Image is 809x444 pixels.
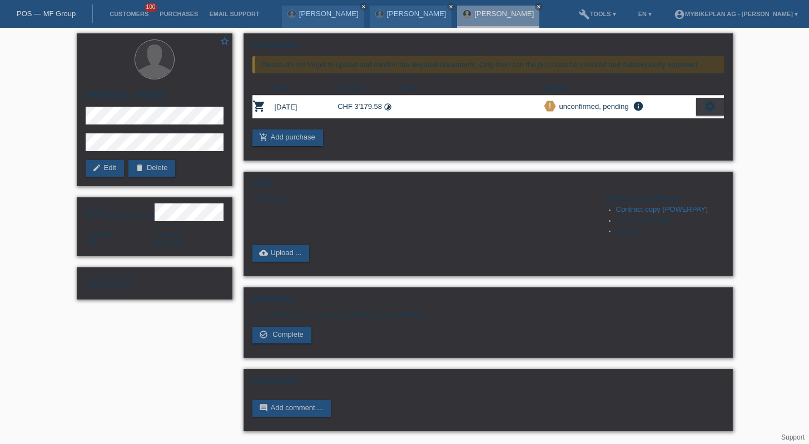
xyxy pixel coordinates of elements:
[704,100,716,112] i: settings
[448,4,454,9] i: close
[252,245,310,262] a: cloud_uploadUpload ...
[259,248,268,257] i: cloud_upload
[252,375,724,392] h2: Comments
[252,99,266,113] i: POSP00028180
[128,160,176,177] a: deleteDelete
[535,3,543,11] a: close
[272,330,304,338] span: Complete
[86,204,106,211] span: Gender
[252,293,724,310] h2: Workflow
[155,231,182,238] span: Language
[606,194,724,203] h4: Required documents
[252,39,724,56] h2: Purchases
[86,160,124,177] a: editEdit
[536,4,542,9] i: close
[252,178,724,194] h2: Files
[86,203,155,220] div: [DEMOGRAPHIC_DATA]
[86,238,96,247] span: Switzerland
[384,103,392,111] i: Instalments (36 instalments)
[155,238,182,247] span: Français
[616,216,724,226] li: ID/Passport copy
[573,11,622,17] a: buildTools ▾
[220,36,230,46] i: star_border
[360,3,368,11] a: close
[252,56,724,73] div: Please do not forget to upload and confirm the required documents. Only then can the purchase be ...
[633,11,657,17] a: EN ▾
[92,163,101,172] i: edit
[252,310,724,318] p: The purchase is still open and needs to be completed.
[299,9,359,18] a: [PERSON_NAME]
[556,101,629,112] div: unconfirmed, pending
[145,3,158,12] span: 100
[544,82,696,96] th: Status
[632,101,645,112] i: info
[781,433,805,441] a: Support
[447,3,455,11] a: close
[252,327,311,343] a: check_circle_outline Complete
[252,129,323,146] a: add_shopping_cartAdd purchase
[338,96,401,118] td: CHF 3'179.58
[86,275,136,281] span: External reference
[387,9,446,18] a: [PERSON_NAME]
[86,273,155,290] div: 45003567893
[338,82,401,96] th: Amount
[17,9,76,18] a: POS — MF Group
[204,11,265,17] a: Email Support
[616,205,708,213] a: Contract copy (POWERPAY)
[668,11,803,17] a: account_circleMybikeplan AG - [PERSON_NAME] ▾
[259,133,268,142] i: add_shopping_cart
[674,9,685,20] i: account_circle
[579,9,590,20] i: build
[546,102,554,109] i: priority_high
[135,163,144,172] i: delete
[252,400,331,417] a: commentAdd comment ...
[104,11,154,17] a: Customers
[401,82,544,96] th: Note
[616,226,724,237] li: Receipt
[86,231,114,238] span: Nationality
[220,36,230,48] a: star_border
[154,11,204,17] a: Purchases
[259,330,268,339] i: check_circle_outline
[275,82,338,96] th: Date
[275,96,338,118] td: [DATE]
[474,9,534,18] a: [PERSON_NAME]
[252,194,592,203] div: No files yet
[259,403,268,412] i: comment
[86,90,224,107] h2: [PERSON_NAME]
[361,4,366,9] i: close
